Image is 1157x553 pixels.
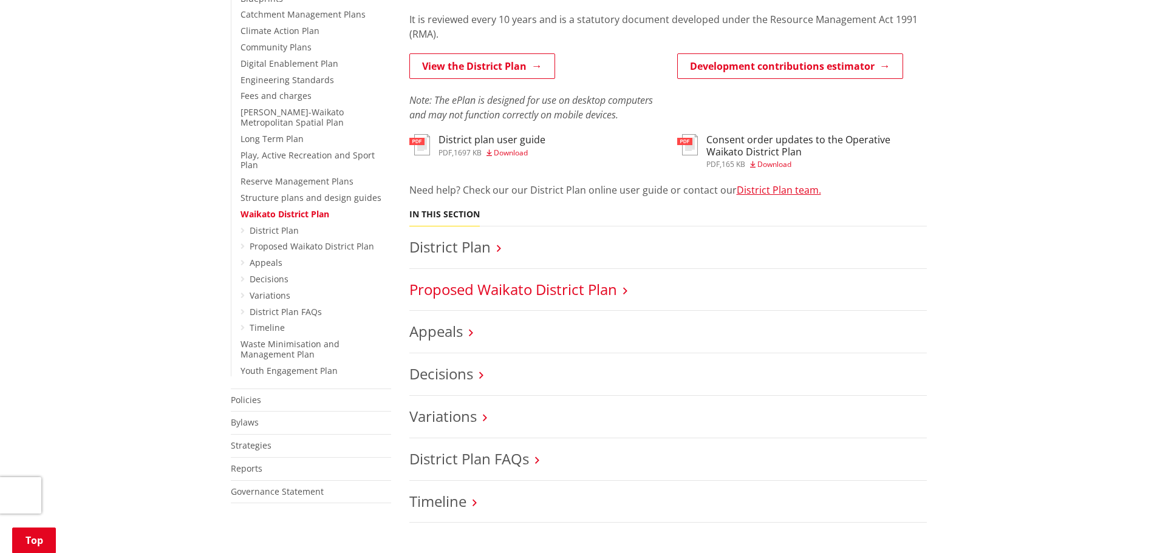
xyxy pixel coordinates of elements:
[737,183,821,197] a: District Plan team.
[706,159,720,169] span: pdf
[241,149,375,171] a: Play, Active Recreation and Sport Plan
[409,209,480,220] h5: In this section
[439,148,452,158] span: pdf
[1101,502,1145,546] iframe: Messenger Launcher
[409,134,545,156] a: District plan user guide pdf,1697 KB Download
[409,279,617,299] a: Proposed Waikato District Plan
[250,257,282,268] a: Appeals
[241,106,344,128] a: [PERSON_NAME]-Waikato Metropolitan Spatial Plan
[241,8,366,20] a: Catchment Management Plans
[409,183,927,197] p: Need help? Check our our District Plan online user guide or contact our
[241,338,340,360] a: Waste Minimisation and Management Plan
[409,93,653,121] em: Note: The ePlan is designed for use on desktop computers and may not function correctly on mobile...
[409,237,491,257] a: District Plan
[677,53,903,79] a: Development contributions estimator
[241,133,304,144] a: Long Term Plan
[706,134,927,157] h3: Consent order updates to the Operative Waikato District Plan
[409,321,463,341] a: Appeals
[231,486,324,497] a: Governance Statement
[231,394,261,405] a: Policies
[231,463,262,474] a: Reports
[241,175,353,187] a: Reserve Management Plans
[409,134,430,155] img: document-pdf.svg
[439,149,545,157] div: ,
[12,528,56,553] a: Top
[706,161,927,168] div: ,
[241,25,319,36] a: Climate Action Plan
[409,12,927,41] p: It is reviewed every 10 years and is a statutory document developed under the Resource Management...
[250,306,322,317] a: District Plan FAQs
[757,159,791,169] span: Download
[241,365,338,376] a: Youth Engagement Plan
[241,208,329,220] a: Waikato District Plan
[409,364,473,384] a: Decisions
[409,491,466,511] a: Timeline
[250,290,290,301] a: Variations
[231,416,259,428] a: Bylaws
[439,134,545,146] h3: District plan user guide
[454,148,482,158] span: 1697 KB
[409,449,529,469] a: District Plan FAQs
[250,322,285,333] a: Timeline
[231,439,271,451] a: Strategies
[241,58,338,69] a: Digital Enablement Plan
[241,192,381,203] a: Structure plans and design guides
[409,53,555,79] a: View the District Plan
[250,273,288,285] a: Decisions
[250,225,299,236] a: District Plan
[677,134,927,168] a: Consent order updates to the Operative Waikato District Plan pdf,165 KB Download
[241,90,312,101] a: Fees and charges
[722,159,745,169] span: 165 KB
[677,134,698,155] img: document-pdf.svg
[241,74,334,86] a: Engineering Standards
[250,240,374,252] a: Proposed Waikato District Plan
[241,41,312,53] a: Community Plans
[409,406,477,426] a: Variations
[494,148,528,158] span: Download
